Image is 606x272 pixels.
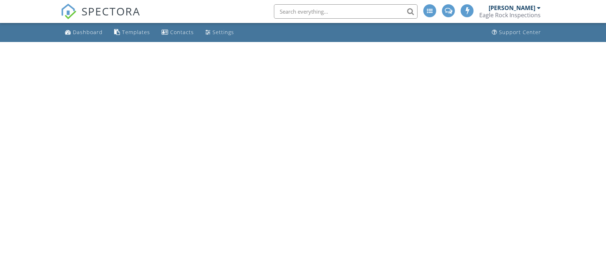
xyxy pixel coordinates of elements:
[213,29,234,36] div: Settings
[170,29,194,36] div: Contacts
[489,26,544,39] a: Support Center
[499,29,541,36] div: Support Center
[61,10,140,25] a: SPECTORA
[81,4,140,19] span: SPECTORA
[159,26,197,39] a: Contacts
[62,26,106,39] a: Dashboard
[202,26,237,39] a: Settings
[274,4,418,19] input: Search everything...
[122,29,150,36] div: Templates
[111,26,153,39] a: Templates
[479,11,541,19] div: Eagle Rock Inspections
[61,4,76,19] img: The Best Home Inspection Software - Spectora
[489,4,535,11] div: [PERSON_NAME]
[73,29,103,36] div: Dashboard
